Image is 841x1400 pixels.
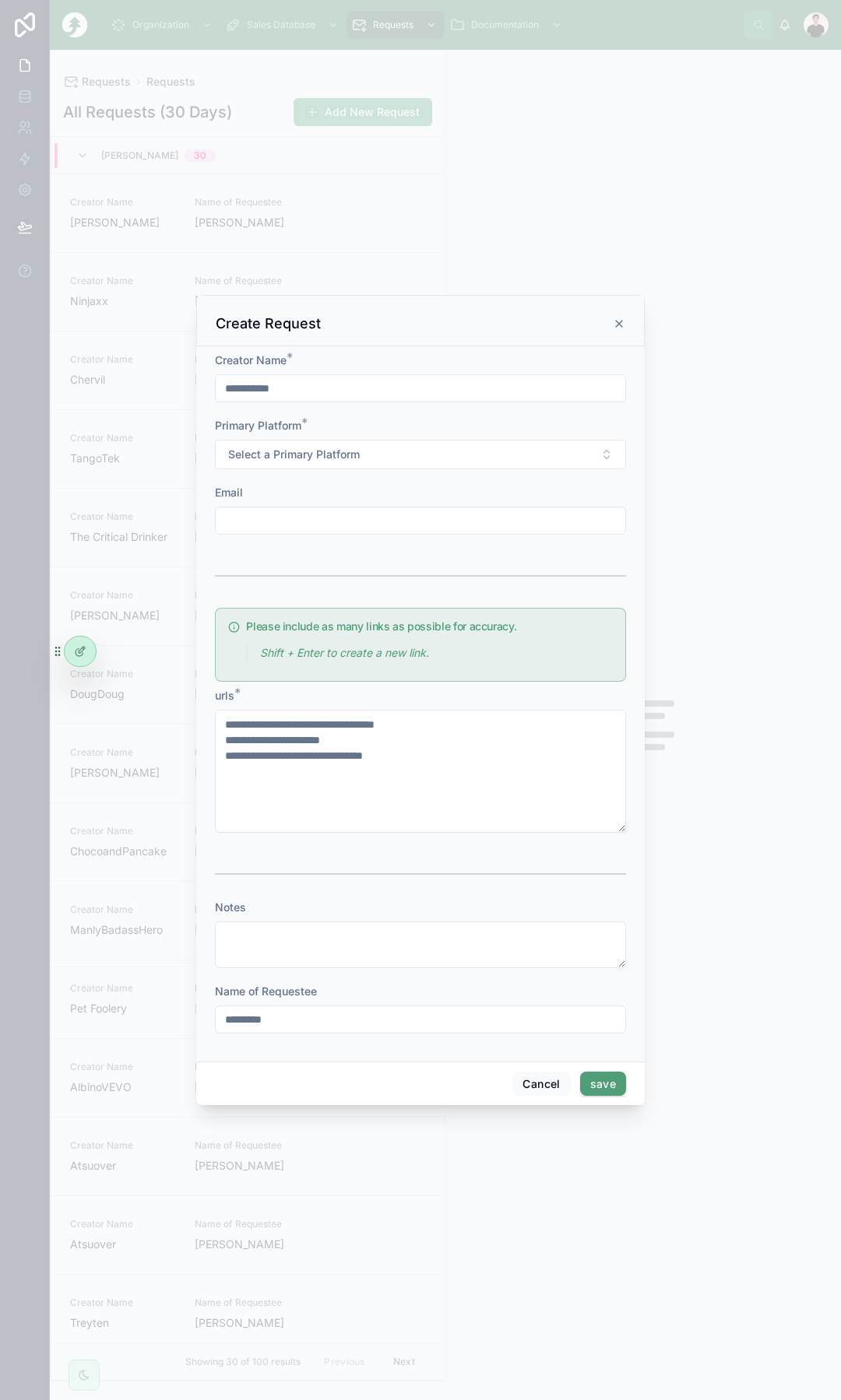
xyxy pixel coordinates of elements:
[215,689,234,702] span: urls
[215,440,626,469] button: Select Button
[246,644,613,662] div: > *Shift + Enter to create a new link.*
[246,621,613,632] h5: Please include as many links as possible for accuracy.
[216,314,321,333] h3: Create Request
[260,646,429,659] em: Shift + Enter to create a new link.
[215,419,301,432] span: Primary Platform
[215,486,243,499] span: Email
[228,447,360,462] span: Select a Primary Platform
[580,1072,626,1096] button: save
[512,1072,570,1096] button: Cancel
[215,353,287,367] span: Creator Name
[215,900,246,914] span: Notes
[215,984,317,998] span: Name of Requestee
